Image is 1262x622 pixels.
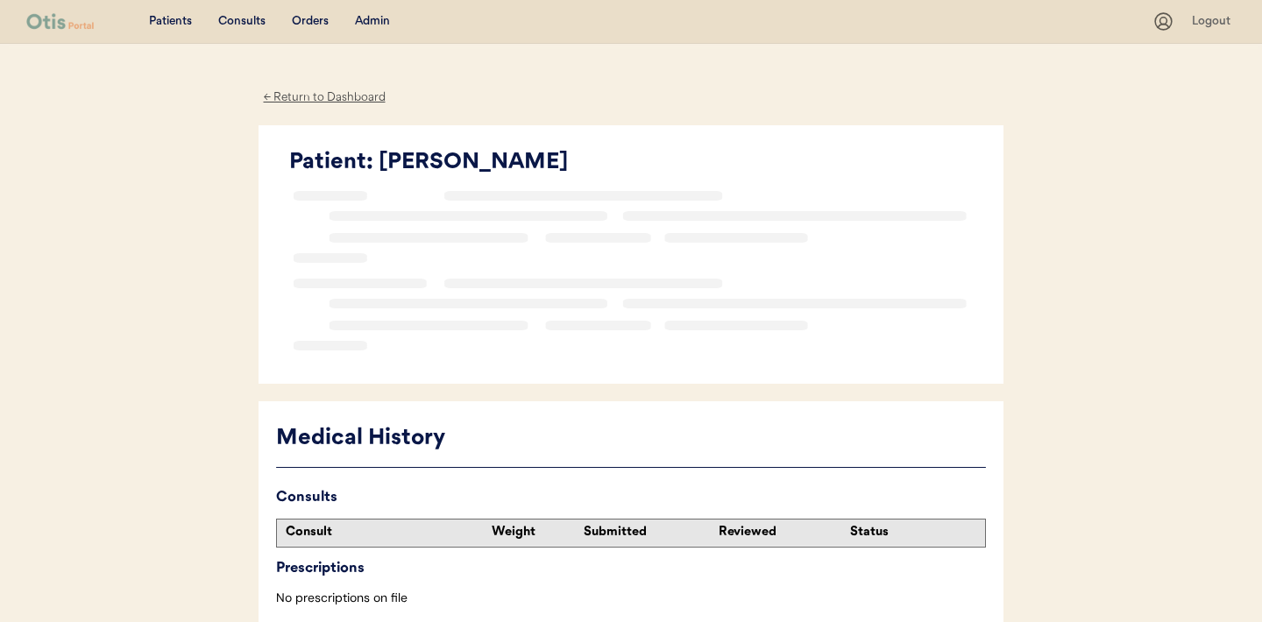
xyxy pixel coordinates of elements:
div: Submitted [584,524,711,541]
div: Logout [1192,13,1236,31]
div: Admin [355,13,390,31]
div: Prescriptions [276,556,986,581]
div: Weight [492,524,579,541]
div: Orders [292,13,329,31]
div: Consult [286,524,483,541]
div: Consults [276,485,986,510]
div: Medical History [276,422,986,456]
div: Patients [149,13,192,31]
div: Consults [218,13,266,31]
div: No prescriptions on file [276,590,986,607]
div: Reviewed [719,524,846,541]
div: Status [850,524,977,541]
div: Patient: [PERSON_NAME] [289,146,986,180]
div: ← Return to Dashboard [259,88,390,108]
